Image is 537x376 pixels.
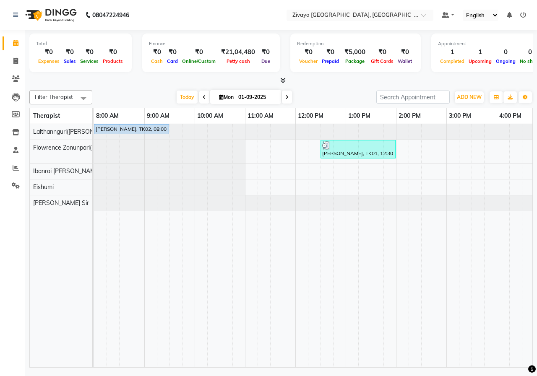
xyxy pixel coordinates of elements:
input: 2025-09-01 [236,91,278,104]
span: Gift Cards [369,58,396,64]
span: Ibanroi [PERSON_NAME] [33,167,100,175]
input: Search Appointment [376,91,450,104]
span: ADD NEW [457,94,482,100]
span: Wallet [396,58,414,64]
a: 11:00 AM [245,110,276,122]
span: Flowrence Zonunpari([PERSON_NAME]) [33,144,140,151]
div: ₹0 [297,47,320,57]
div: 1 [438,47,467,57]
span: [PERSON_NAME] Sir [33,199,89,207]
div: Finance [149,40,273,47]
div: ₹0 [180,47,218,57]
div: ₹0 [78,47,101,57]
div: 1 [467,47,494,57]
a: 4:00 PM [497,110,524,122]
span: Upcoming [467,58,494,64]
span: Prepaid [320,58,341,64]
a: 12:00 PM [296,110,326,122]
span: Voucher [297,58,320,64]
div: ₹21,04,480 [218,47,258,57]
div: ₹0 [369,47,396,57]
a: 1:00 PM [346,110,373,122]
div: [PERSON_NAME], TK01, 12:30 PM-02:00 PM, Javanese Pampering - 90 Mins [321,141,395,157]
div: ₹5,000 [341,47,369,57]
span: Petty cash [224,58,252,64]
span: Cash [149,58,165,64]
div: ₹0 [36,47,62,57]
span: Expenses [36,58,62,64]
div: ₹0 [149,47,165,57]
span: Eishumi [33,183,54,191]
a: 8:00 AM [94,110,121,122]
div: Total [36,40,125,47]
span: Package [343,58,367,64]
div: 0 [494,47,518,57]
div: Redemption [297,40,414,47]
div: ₹0 [258,47,273,57]
span: Products [101,58,125,64]
a: 10:00 AM [195,110,225,122]
a: 2:00 PM [396,110,423,122]
span: Completed [438,58,467,64]
a: 3:00 PM [447,110,473,122]
div: ₹0 [101,47,125,57]
span: Ongoing [494,58,518,64]
span: Online/Custom [180,58,218,64]
img: logo [21,3,79,27]
span: Therapist [33,112,60,119]
div: ₹0 [320,47,341,57]
div: [PERSON_NAME], TK02, 08:00 AM-09:30 AM, Javanese Pampering - 90 Mins [95,125,168,133]
span: Services [78,58,101,64]
span: Due [259,58,272,64]
span: Sales [62,58,78,64]
div: ₹0 [396,47,414,57]
div: ₹0 [165,47,180,57]
div: ₹0 [62,47,78,57]
span: Lalthannguri([PERSON_NAME]) [33,128,117,135]
b: 08047224946 [92,3,129,27]
span: Mon [217,94,236,100]
button: ADD NEW [455,91,484,103]
span: Today [177,91,198,104]
span: Card [165,58,180,64]
a: 9:00 AM [145,110,172,122]
span: Filter Therapist [35,93,73,100]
